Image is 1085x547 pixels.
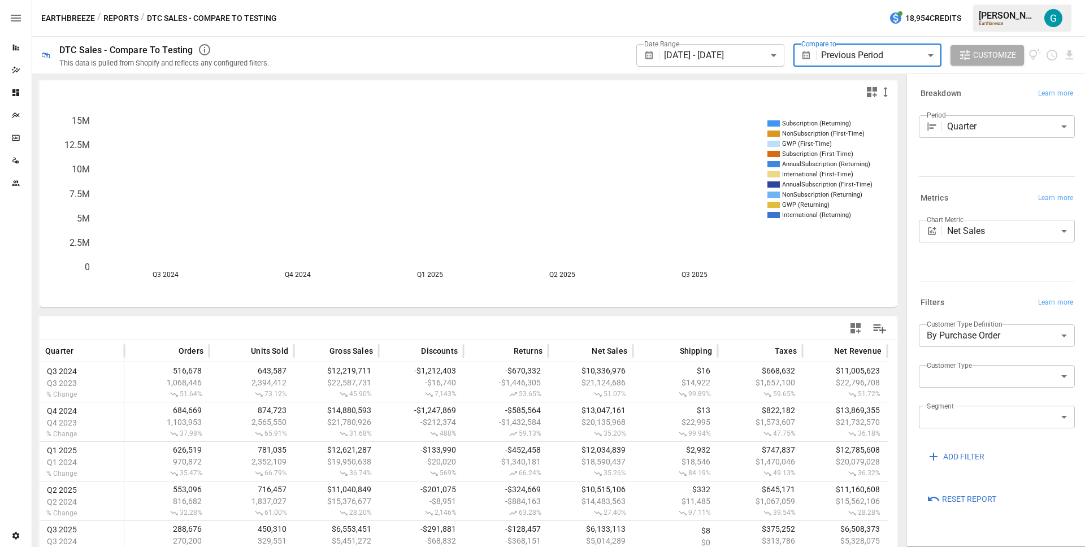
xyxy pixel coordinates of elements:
[867,316,892,341] button: Manage Columns
[808,469,882,478] span: 36.32%
[1045,49,1058,62] button: Schedule report
[41,50,50,60] div: 🛍
[215,524,288,533] span: 450,310
[469,390,542,399] span: 53.65%
[384,524,458,533] span: -$291,881
[45,390,79,398] span: % Change
[884,8,966,29] button: 18,954Credits
[64,140,90,150] text: 12.5M
[215,418,288,427] span: 2,565,550
[45,525,79,534] span: Q3 2025
[682,271,708,279] text: Q3 2025
[384,429,458,439] span: 488%
[469,457,542,466] span: -$1,340,181
[808,445,882,454] span: $12,785,608
[1063,49,1076,62] button: Download report
[639,390,712,399] span: 99.89%
[973,48,1016,62] span: Customize
[554,469,627,478] span: 35.26%
[215,366,288,375] span: 643,587
[905,11,961,25] span: 18,954 Credits
[285,271,311,279] text: Q4 2024
[45,485,79,494] span: Q2 2025
[639,418,712,427] span: $22,995
[215,509,288,518] span: 61.00%
[514,345,542,357] span: Returns
[639,509,712,518] span: 97.11%
[663,343,679,359] button: Sort
[723,536,797,545] span: $313,786
[575,343,591,359] button: Sort
[469,536,542,545] span: -$368,151
[45,509,79,517] span: % Change
[821,50,883,60] span: Previous Period
[723,390,797,399] span: 59.65%
[45,497,79,506] span: Q2 2024
[1044,9,1062,27] div: Gavin Acres
[554,366,627,375] span: $10,336,976
[808,406,882,415] span: $13,869,355
[554,390,627,399] span: 51.07%
[808,418,882,427] span: $21,732,570
[384,445,458,454] span: -$133,990
[782,201,830,209] text: GWP (Returning)
[927,319,1002,329] label: Customer Type Definition
[130,509,203,518] span: 32.28%
[808,457,882,466] span: $20,079,028
[554,524,627,533] span: $6,133,113
[130,469,203,478] span: 35.47%
[300,485,373,494] span: $11,040,849
[75,343,90,359] button: Sort
[723,366,797,375] span: $668,632
[130,429,203,439] span: 37.98%
[384,536,458,545] span: -$68,832
[943,450,984,464] span: ADD FILTER
[919,324,1075,347] div: By Purchase Order
[103,11,138,25] button: Reports
[215,497,288,506] span: 1,837,027
[723,497,797,506] span: $1,067,059
[130,366,203,375] span: 516,678
[723,457,797,466] span: $1,470,046
[808,497,882,506] span: $15,562,106
[313,343,328,359] button: Sort
[554,457,627,466] span: $18,590,437
[469,509,542,518] span: 63.28%
[215,390,288,399] span: 73.12%
[179,345,203,357] span: Orders
[758,343,774,359] button: Sort
[251,345,288,357] span: Units Sold
[384,418,458,427] span: -$212,374
[45,470,79,477] span: % Change
[300,457,373,466] span: $19,950,638
[300,406,373,415] span: $14,880,593
[384,457,458,466] span: -$20,020
[300,429,373,439] span: 31.68%
[1028,45,1041,66] button: View documentation
[40,103,888,307] svg: A chart.
[45,537,79,546] span: Q3 2024
[384,509,458,518] span: 2,146%
[300,509,373,518] span: 28.20%
[554,429,627,439] span: 35.20%
[723,469,797,478] span: 49.13%
[72,115,90,126] text: 15M
[834,345,882,357] span: Net Revenue
[808,378,882,387] span: $22,796,708
[70,189,90,199] text: 7.5M
[1038,193,1073,204] span: Learn more
[130,457,203,466] span: 970,872
[723,509,797,518] span: 39.54%
[59,59,269,67] div: This data is pulled from Shopify and reflects any configured filters.
[384,469,458,478] span: 569%
[680,345,712,357] span: Shipping
[384,497,458,506] span: -$8,951
[130,524,203,533] span: 288,676
[919,489,1004,510] button: Reset Report
[130,497,203,506] span: 816,682
[215,445,288,454] span: 781,035
[554,485,627,494] span: $10,515,106
[927,215,964,224] label: Chart Metric
[947,220,1075,242] div: Net Sales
